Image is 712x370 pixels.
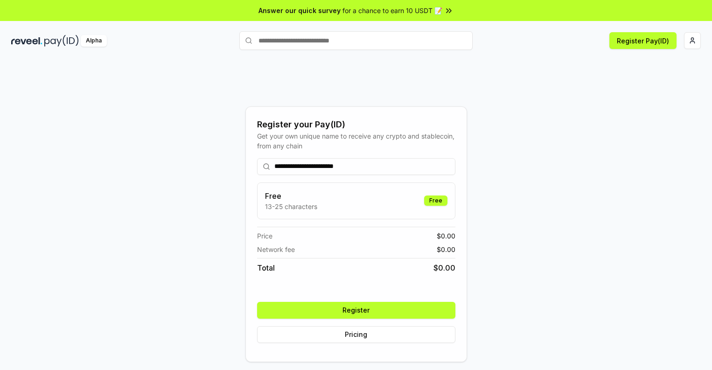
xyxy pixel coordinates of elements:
[44,35,79,47] img: pay_id
[257,302,455,319] button: Register
[342,6,442,15] span: for a chance to earn 10 USDT 📝
[433,262,455,273] span: $ 0.00
[257,262,275,273] span: Total
[81,35,107,47] div: Alpha
[609,32,677,49] button: Register Pay(ID)
[257,118,455,131] div: Register your Pay(ID)
[11,35,42,47] img: reveel_dark
[424,195,447,206] div: Free
[258,6,341,15] span: Answer our quick survey
[257,231,272,241] span: Price
[437,231,455,241] span: $ 0.00
[257,131,455,151] div: Get your own unique name to receive any crypto and stablecoin, from any chain
[265,190,317,202] h3: Free
[265,202,317,211] p: 13-25 characters
[257,244,295,254] span: Network fee
[257,326,455,343] button: Pricing
[437,244,455,254] span: $ 0.00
